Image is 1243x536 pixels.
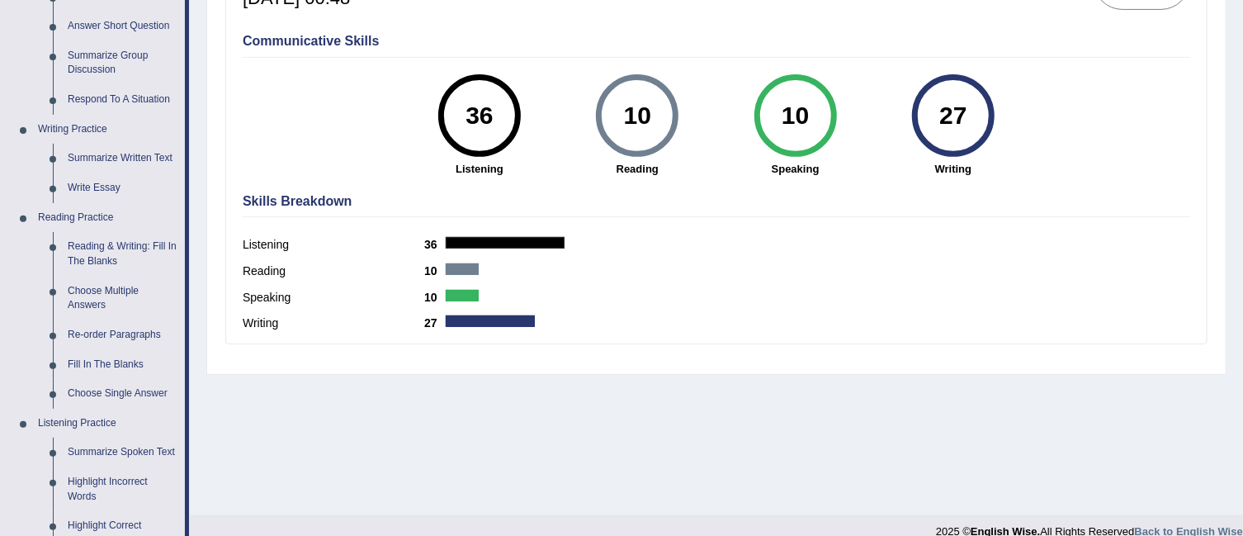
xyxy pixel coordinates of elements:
b: 27 [424,316,446,330]
a: Re-order Paragraphs [60,320,185,350]
a: Summarize Written Text [60,144,185,173]
a: Respond To A Situation [60,85,185,115]
strong: Speaking [725,161,866,177]
a: Listening Practice [31,409,185,439]
div: 10 [765,81,825,150]
a: Reading & Writing: Fill In The Blanks [60,232,185,276]
b: 10 [424,291,446,304]
div: 36 [449,81,509,150]
strong: Reading [567,161,708,177]
b: 36 [424,238,446,251]
a: Highlight Incorrect Words [60,467,185,511]
a: Summarize Spoken Text [60,438,185,467]
div: 10 [607,81,668,150]
div: 27 [923,81,983,150]
a: Reading Practice [31,203,185,233]
label: Speaking [243,289,424,306]
a: Writing Practice [31,115,185,145]
b: 10 [424,264,446,277]
h4: Communicative Skills [243,34,1190,49]
a: Write Essay [60,173,185,203]
label: Reading [243,263,424,280]
a: Summarize Group Discussion [60,41,185,85]
a: Choose Single Answer [60,379,185,409]
strong: Listening [409,161,550,177]
h4: Skills Breakdown [243,194,1190,209]
strong: Writing [882,161,1023,177]
label: Listening [243,236,424,254]
a: Answer Short Question [60,12,185,41]
a: Fill In The Blanks [60,350,185,380]
a: Choose Multiple Answers [60,277,185,320]
label: Writing [243,315,424,332]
